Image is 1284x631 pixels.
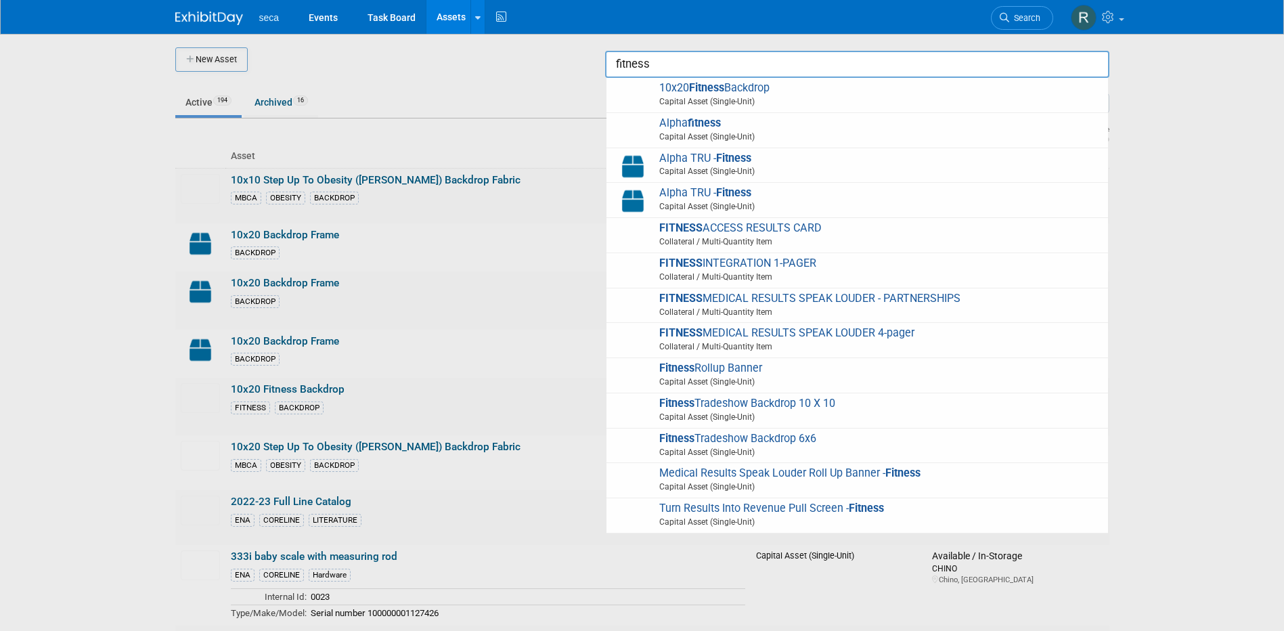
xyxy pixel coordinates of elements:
[617,481,1101,493] span: Capital Asset (Single-Unit)
[613,397,1101,425] span: Tradeshow Backdrop 10 X 10
[1009,13,1040,23] span: Search
[175,12,243,25] img: ExhibitDay
[885,466,921,479] strong: Fitness
[613,152,652,181] img: Capital-Asset-Icon-2.png
[1071,5,1097,30] img: Rachel Jordan
[617,236,1101,248] span: Collateral / Multi-Quantity Item
[716,152,751,165] strong: Fitness
[991,6,1053,30] a: Search
[659,221,703,234] strong: FITNESS
[659,362,694,374] strong: Fitness
[605,51,1109,78] input: search assets
[617,306,1101,318] span: Collateral / Multi-Quantity Item
[617,200,1101,213] span: Capital Asset (Single-Unit)
[613,116,1101,144] span: Alpha
[617,341,1101,353] span: Collateral / Multi-Quantity Item
[613,186,1101,214] span: Alpha TRU -
[613,466,1101,494] span: Medical Results Speak Louder Roll Up Banner -
[617,446,1101,458] span: Capital Asset (Single-Unit)
[617,376,1101,388] span: Capital Asset (Single-Unit)
[659,326,703,339] strong: FITNESS
[617,271,1101,283] span: Collateral / Multi-Quantity Item
[613,221,1101,249] span: ACCESS RESULTS CARD
[613,257,1101,284] span: INTEGRATION 1-PAGER
[617,516,1101,528] span: Capital Asset (Single-Unit)
[659,432,694,445] strong: Fitness
[613,326,1101,354] span: MEDICAL RESULTS SPEAK LOUDER 4-pager
[613,292,1101,320] span: MEDICAL RESULTS SPEAK LOUDER - PARTNERSHIPS
[617,165,1101,177] span: Capital Asset (Single-Unit)
[613,432,1101,460] span: Tradeshow Backdrop 6x6
[613,81,1101,109] span: 10x20 Backdrop
[688,116,721,129] strong: fitness
[617,131,1101,143] span: Capital Asset (Single-Unit)
[716,186,751,199] strong: Fitness
[613,362,1101,389] span: Rollup Banner
[617,411,1101,423] span: Capital Asset (Single-Unit)
[613,152,1101,179] span: Alpha TRU -
[659,292,703,305] strong: FITNESS
[689,81,724,94] strong: Fitness
[617,95,1101,108] span: Capital Asset (Single-Unit)
[613,502,1101,529] span: Turn Results Into Revenue Pull Screen -
[659,257,703,269] strong: FITNESS
[659,397,694,410] strong: Fitness
[613,186,652,216] img: Capital-Asset-Icon-2.png
[259,12,280,23] span: seca
[849,502,884,515] strong: Fitness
